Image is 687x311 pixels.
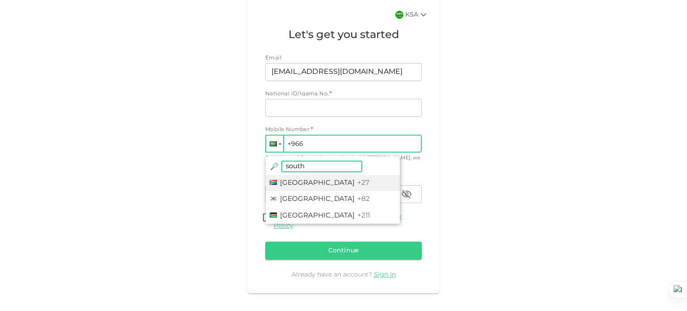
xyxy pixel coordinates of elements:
[395,11,403,19] img: flag-sa.b9a346574cdc8950dd34b50780441f57.svg
[270,163,279,170] span: Magnifying glass
[265,27,422,43] h1: Let's get you started
[265,126,310,135] span: Mobile Number
[280,180,355,186] span: [GEOGRAPHIC_DATA]
[265,99,422,117] input: nationalId
[357,213,370,219] span: +211
[274,213,402,229] span: I accept the &
[265,185,394,203] input: password
[357,196,370,202] span: +82
[280,213,355,219] span: [GEOGRAPHIC_DATA]
[374,272,396,278] a: Sign in
[280,196,355,202] span: [GEOGRAPHIC_DATA]
[405,9,429,20] div: KSA
[357,180,369,186] span: +27
[281,161,362,172] input: search
[265,270,422,279] div: Already have an account?
[260,212,274,224] span: termsConditionsForInvestmentsAccepted
[265,135,422,153] input: 1 (702) 123-4567
[266,136,283,152] div: Saudi Arabia: + 966
[265,63,412,81] input: email
[265,242,422,260] button: Continue
[274,213,402,229] a: Privacy Policy
[265,55,281,61] span: Email
[265,91,329,97] span: National ID/Iqama No.
[265,154,422,169] div: Enter the mobile number associated with [PERSON_NAME], we will send the verification code via SMS
[265,178,293,183] span: Password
